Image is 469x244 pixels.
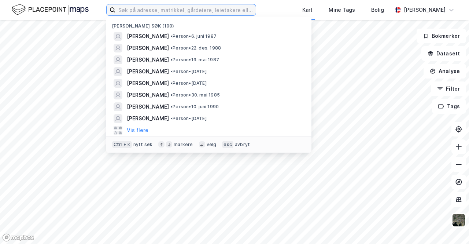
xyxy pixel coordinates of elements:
[170,69,207,74] span: Person • [DATE]
[12,3,89,16] img: logo.f888ab2527a4732fd821a326f86c7f29.svg
[170,104,219,110] span: Person • 10. juni 1990
[404,6,446,14] div: [PERSON_NAME]
[170,69,173,74] span: •
[235,142,250,148] div: avbryt
[222,141,233,148] div: esc
[127,44,169,52] span: [PERSON_NAME]
[302,6,313,14] div: Kart
[127,32,169,41] span: [PERSON_NAME]
[174,142,193,148] div: markere
[106,17,311,30] div: [PERSON_NAME] søk (100)
[127,55,169,64] span: [PERSON_NAME]
[207,142,217,148] div: velg
[170,80,207,86] span: Person • [DATE]
[170,80,173,86] span: •
[170,33,217,39] span: Person • 6. juni 1987
[170,57,219,63] span: Person • 19. mai 1987
[115,4,256,15] input: Søk på adresse, matrikkel, gårdeiere, leietakere eller personer
[170,45,173,51] span: •
[170,104,173,109] span: •
[431,81,466,96] button: Filter
[170,57,173,62] span: •
[170,116,173,121] span: •
[127,102,169,111] span: [PERSON_NAME]
[170,33,173,39] span: •
[133,142,153,148] div: nytt søk
[170,92,173,98] span: •
[424,64,466,79] button: Analyse
[127,126,148,135] button: Vis flere
[170,116,207,121] span: Person • [DATE]
[432,99,466,114] button: Tags
[170,45,221,51] span: Person • 22. des. 1988
[417,29,466,43] button: Bokmerker
[112,141,132,148] div: Ctrl + k
[432,209,469,244] iframe: Chat Widget
[127,79,169,88] span: [PERSON_NAME]
[329,6,355,14] div: Mine Tags
[170,92,220,98] span: Person • 30. mai 1985
[2,233,34,242] a: Mapbox homepage
[371,6,384,14] div: Bolig
[421,46,466,61] button: Datasett
[127,67,169,76] span: [PERSON_NAME]
[127,91,169,99] span: [PERSON_NAME]
[127,114,169,123] span: [PERSON_NAME]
